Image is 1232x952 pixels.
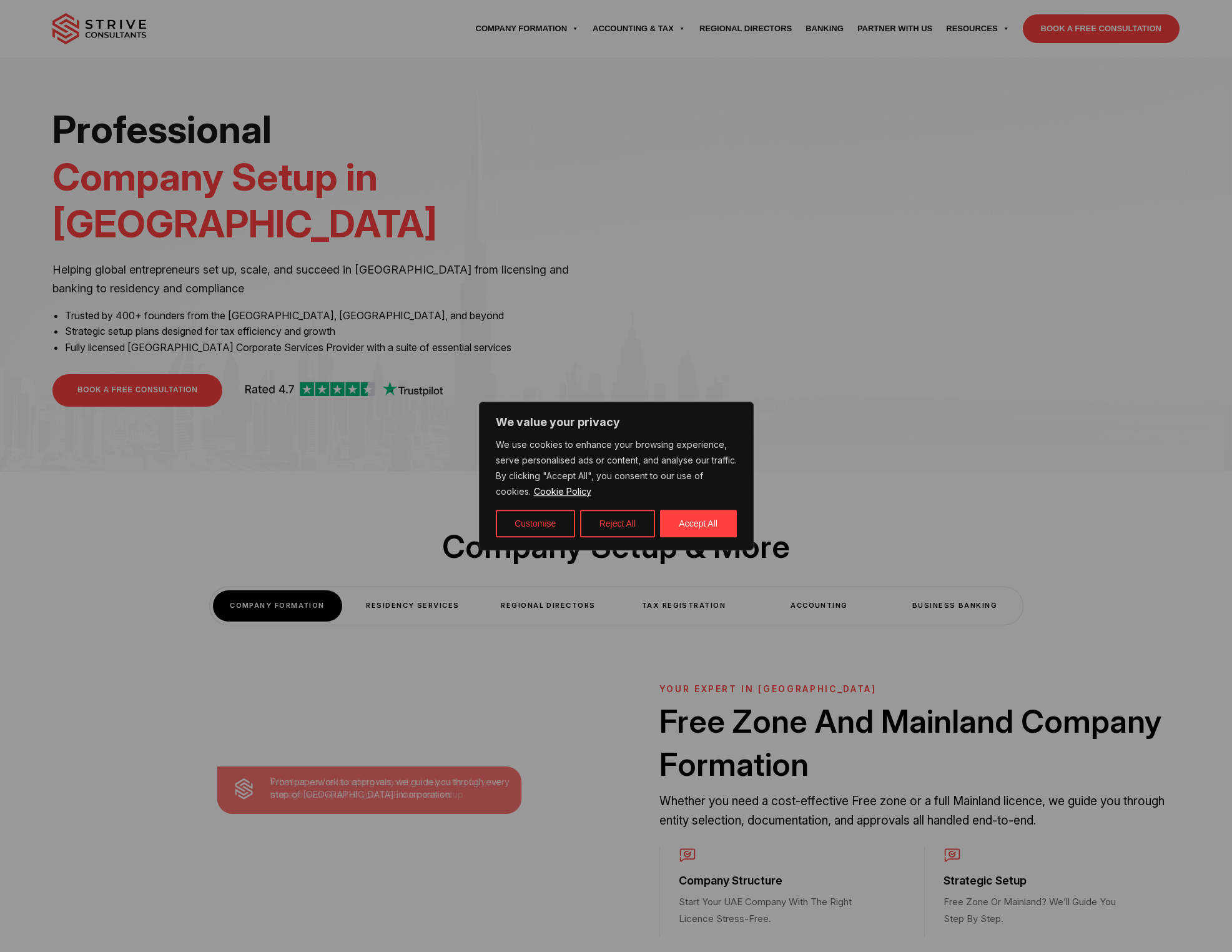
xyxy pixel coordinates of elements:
[496,415,737,430] p: We value your privacy
[533,485,592,497] a: Cookie Policy
[660,510,737,537] button: Accept All
[496,510,575,537] button: Customise
[496,437,737,500] p: We use cookies to enhance your browsing experience, serve personalised ads or content, and analys...
[479,402,754,550] div: We value your privacy
[580,510,655,537] button: Reject All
